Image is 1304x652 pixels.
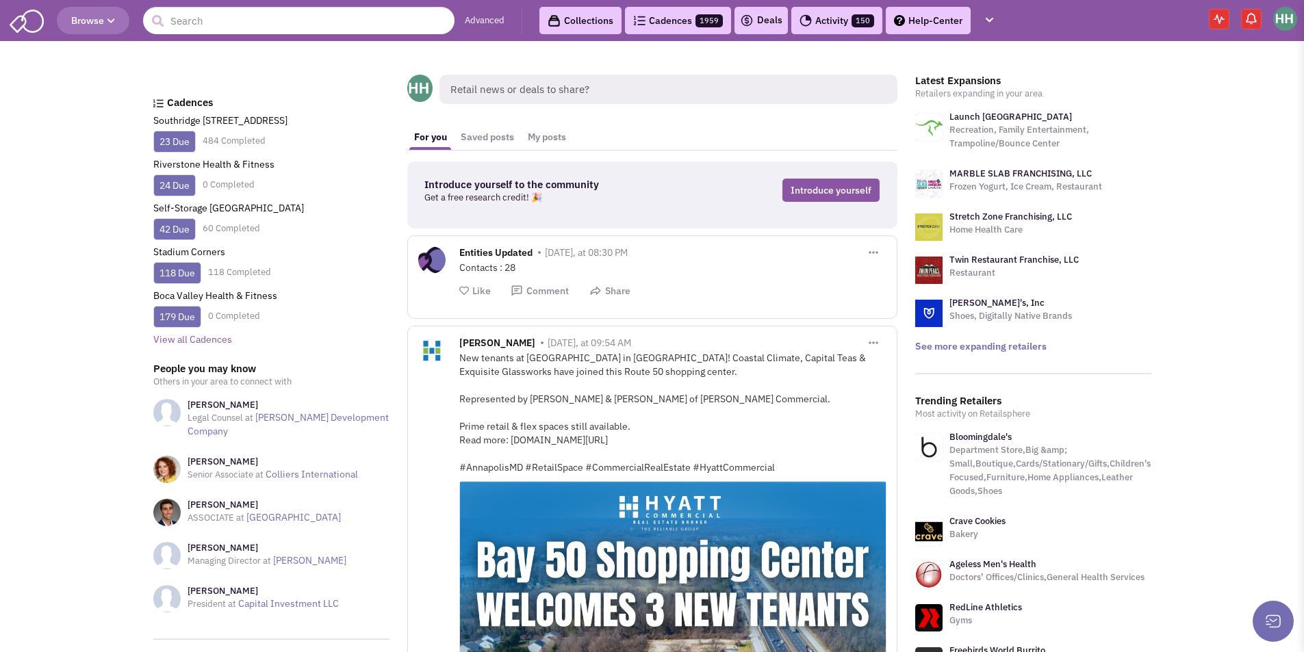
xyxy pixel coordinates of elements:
span: [DATE], at 09:54 AM [548,337,631,349]
span: President at [188,598,236,610]
button: Like [459,285,491,298]
span: [DATE], at 08:30 PM [545,246,628,259]
a: For you [407,125,454,150]
p: Recreation, Family Entertainment, Trampoline/Bounce Center [949,123,1151,151]
p: Department Store,Big &amp; Small,Boutique,Cards/Stationary/Gifts,Children's Focused,Furniture,Hom... [949,443,1151,498]
p: Most activity on Retailsphere [915,407,1151,421]
a: Stadium Corners [153,246,225,258]
a: Boca Valley Health & Fitness [153,289,277,302]
img: logo [915,170,943,198]
img: logo [915,300,943,327]
span: Managing Director at [188,555,271,566]
a: Advanced [465,14,504,27]
a: 179 Due [159,311,195,323]
a: Ageless Men's Health [949,558,1036,570]
h3: [PERSON_NAME] [188,542,346,554]
a: 0 Completed [208,310,260,322]
div: Contacts : 28 [459,261,886,274]
img: logo [915,257,943,284]
img: Hâf Higgott [1273,7,1297,31]
button: Share [589,285,630,298]
a: 23 Due [159,135,190,148]
a: Southridge [STREET_ADDRESS] [153,114,287,127]
img: help.png [894,15,905,26]
input: Search [143,7,455,34]
img: Cadences_logo.png [633,16,645,25]
img: www.cravecookies.com [915,518,943,545]
img: icon-deals.svg [740,12,754,29]
a: Deals [740,12,782,29]
a: Self-Storage [GEOGRAPHIC_DATA] [153,202,304,214]
a: 484 Completed [203,135,266,146]
h3: Trending Retailers [915,395,1151,407]
img: Activity.png [800,14,812,27]
a: My posts [521,125,573,150]
h3: Introduce yourself to the community [424,179,683,191]
a: Bloomingdale's [949,431,1012,443]
a: Saved posts [454,125,521,150]
a: Launch [GEOGRAPHIC_DATA] [949,111,1072,122]
a: Riverstone Health & Fitness [153,158,274,170]
a: MARBLE SLAB FRANCHISING, LLC [949,168,1092,179]
a: 0 Completed [203,179,255,190]
p: Get a free research credit! 🎉 [424,191,683,205]
p: Retailers expanding in your area [915,87,1151,101]
p: Doctors’ Offices/Clinics,General Health Services [949,571,1145,584]
span: 150 [852,14,874,27]
div: New tenants at [GEOGRAPHIC_DATA] in [GEOGRAPHIC_DATA]! Coastal Climate, Capital Teas & Exquisite ... [459,351,886,474]
h3: [PERSON_NAME] [188,456,358,468]
a: Twin Restaurant Franchise, LLC [949,254,1079,265]
p: Home Health Care [949,223,1072,237]
img: icon-collection-lavender-black.svg [548,14,561,27]
img: NoImageAvailable1.jpg [153,585,181,612]
a: [PERSON_NAME]'s, Inc [949,297,1045,309]
h3: Cadences [167,96,389,109]
p: Shoes, Digitally Native Brands [949,309,1072,323]
span: Entities Updated [459,246,533,262]
h3: [PERSON_NAME] [188,585,339,597]
img: NoImageAvailable1.jpg [153,399,181,426]
h3: [PERSON_NAME] [188,499,341,511]
a: Collections [539,7,622,34]
a: 42 Due [159,223,190,235]
a: Help-Center [886,7,971,34]
a: Colliers International [266,468,358,480]
a: Capital Investment LLC [238,597,339,610]
a: 118 Completed [208,266,271,278]
a: Introduce yourself [782,179,880,202]
h3: People you may know [153,363,389,375]
a: RedLine Athletics [949,601,1022,613]
p: Gyms [949,614,1022,627]
img: SmartAdmin [10,7,44,33]
img: Cadences_logo.png [153,99,164,107]
span: Retail news or deals to share? [439,75,897,104]
a: [GEOGRAPHIC_DATA] [246,511,341,523]
a: Stretch Zone Franchising, LLC [949,211,1072,222]
span: Browse [71,14,115,27]
img: logo [915,114,943,141]
p: Bakery [949,527,1006,541]
a: View all Cadences [153,333,232,345]
a: 118 Due [159,267,195,279]
button: Comment [511,285,569,298]
p: Others in your area to connect with [153,375,389,389]
img: logo [915,213,943,241]
a: Cadences1959 [625,7,731,34]
h3: [PERSON_NAME] [188,399,389,411]
a: 24 Due [159,179,190,192]
a: [PERSON_NAME] [273,554,346,566]
span: ASSOCIATE at [188,512,244,523]
button: Browse [57,7,129,34]
span: Legal Counsel at [188,412,253,423]
a: [PERSON_NAME] Development Company [188,411,389,437]
a: See more expanding retailers [915,340,1047,352]
img: NoImageAvailable1.jpg [153,542,181,569]
span: Senior Associate at [188,469,264,480]
a: Crave Cookies [949,515,1006,527]
span: [PERSON_NAME] [459,337,535,352]
span: Like [472,285,491,297]
a: 60 Completed [203,222,260,234]
span: 1959 [695,14,723,27]
p: Frozen Yogurt, Ice Cream, Restaurant [949,180,1102,194]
